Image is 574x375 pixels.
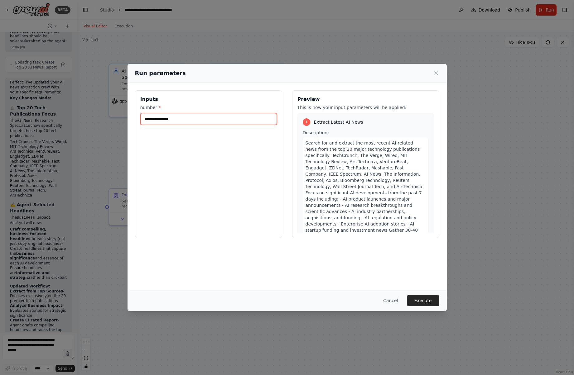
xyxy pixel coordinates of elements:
span: Search for and extract the most recent AI-related news from the top 20 major technology publicati... [306,140,424,245]
p: This is how your input parameters will be applied: [297,104,434,111]
span: Extract Latest AI News [314,119,363,125]
label: number [140,104,277,111]
h3: Inputs [140,96,277,103]
div: 1 [303,118,310,126]
h2: Run parameters [135,69,186,78]
span: Description: [303,130,329,135]
button: Execute [407,295,439,306]
button: Cancel [378,295,403,306]
h3: Preview [297,96,434,103]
